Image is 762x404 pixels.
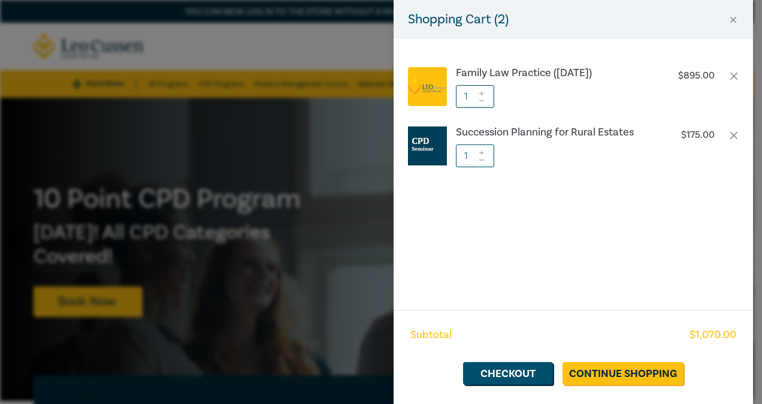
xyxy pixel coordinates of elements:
[410,327,452,343] span: Subtotal
[456,144,494,167] input: 1
[728,14,739,25] button: Close
[563,362,684,385] a: Continue Shopping
[463,362,553,385] a: Checkout
[408,78,447,95] img: logo.png
[456,67,655,79] a: Family Law Practice ([DATE])
[681,129,715,141] p: $ 175.00
[408,10,509,29] h5: Shopping Cart ( 2 )
[456,85,494,108] input: 1
[408,126,447,165] img: CPD%20Seminar.jpg
[690,327,736,343] span: $ 1,070.00
[678,70,715,82] p: $ 895.00
[456,126,655,138] a: Succession Planning for Rural Estates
